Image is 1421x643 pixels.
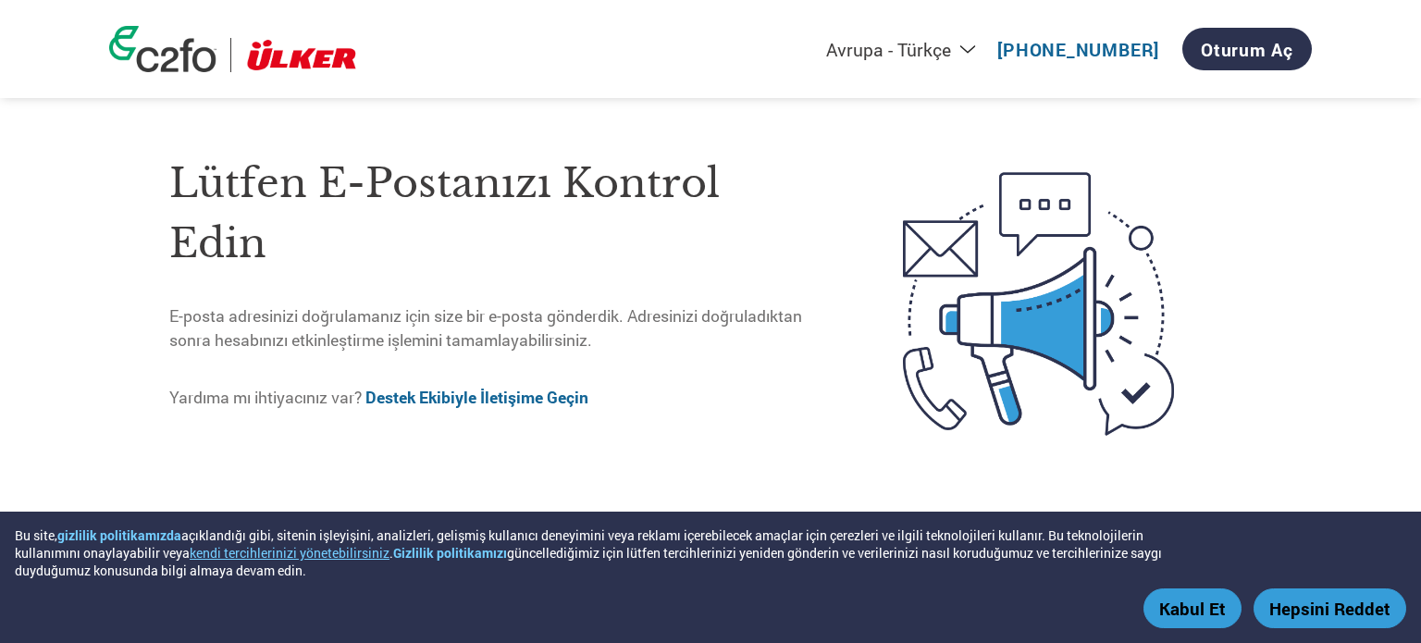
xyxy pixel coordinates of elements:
a: ​[PHONE_NUMBER] [997,38,1159,61]
a: Gizlilik politikamızı [393,544,507,562]
img: open-email [825,139,1252,468]
a: Destek Ekibiyle İletişime Geçin [365,387,588,408]
img: c2fo logo [109,26,216,72]
a: Oturum Aç [1182,28,1312,70]
button: Kabul Et [1143,588,1242,628]
button: kendi tercihlerinizi yönetebilirsiniz [190,544,389,562]
button: Hepsini Reddet [1254,588,1406,628]
h1: Lütfen e-postanızı kontrol edin [169,154,825,273]
img: Ülker [245,38,359,72]
p: E-posta adresinizi doğrulamanız için size bir e-posta gönderdik. Adresinizi doğruladıktan sonra h... [169,304,825,353]
a: gizlilik politikamızda [57,526,181,544]
div: Bu site, açıklandığı gibi, sitenin işleyişini, analizleri, gelişmiş kullanıcı deneyimini veya rek... [15,526,1166,579]
p: Yardıma mı ihtiyacınız var? [169,386,825,410]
